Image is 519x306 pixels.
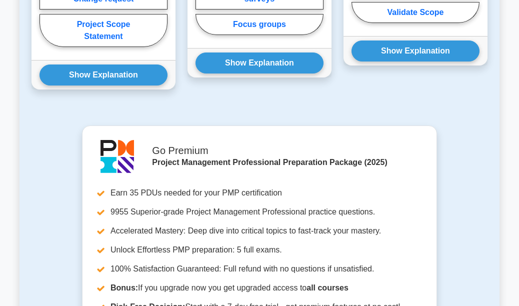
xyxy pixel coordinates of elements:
label: Focus groups [195,14,323,35]
button: Show Explanation [195,52,323,73]
label: Project Scope Statement [39,14,167,47]
button: Show Explanation [39,64,167,85]
label: Validate Scope [351,2,479,23]
button: Show Explanation [351,40,479,61]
